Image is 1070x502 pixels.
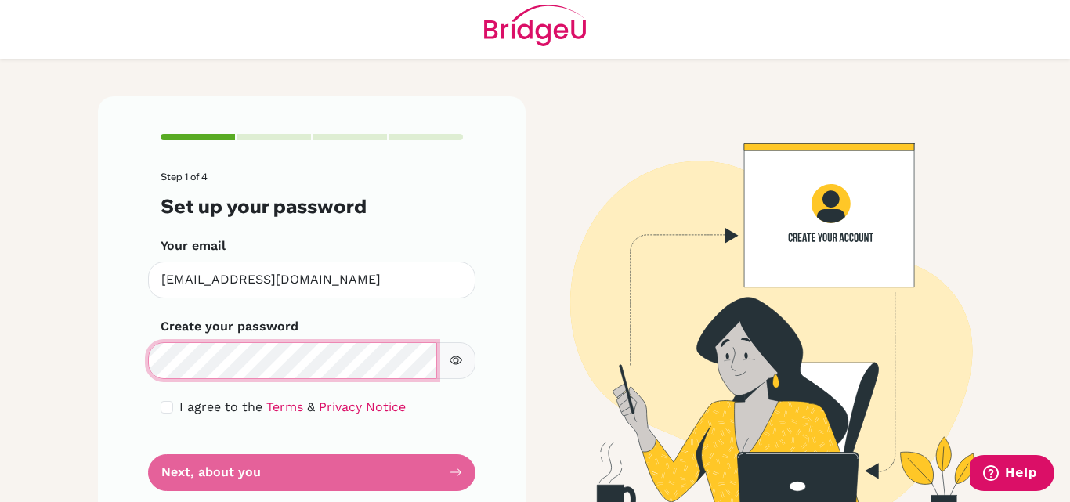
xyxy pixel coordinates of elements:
span: & [307,399,315,414]
span: I agree to the [179,399,262,414]
input: Insert your email* [148,262,475,298]
a: Terms [266,399,303,414]
iframe: Opens a widget where you can find more information [970,455,1054,494]
label: Your email [161,237,226,255]
label: Create your password [161,317,298,336]
h3: Set up your password [161,195,463,218]
span: Step 1 of 4 [161,171,208,182]
a: Privacy Notice [319,399,406,414]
